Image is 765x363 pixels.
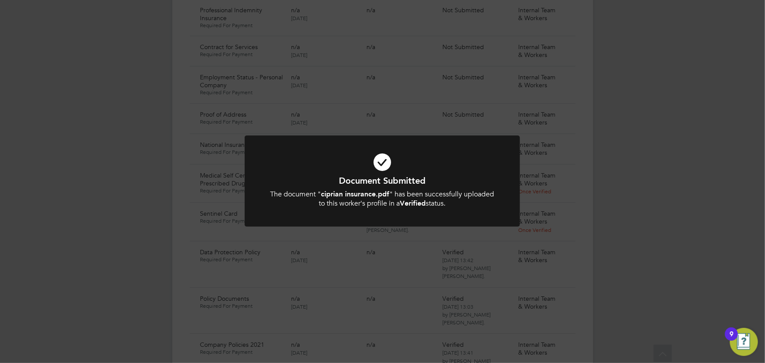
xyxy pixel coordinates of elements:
[729,334,733,345] div: 9
[268,175,496,186] h1: Document Submitted
[321,190,390,198] b: ciprian insurance.pdf
[268,190,496,208] div: The document " " has been successfully uploaded to this worker's profile in a status.
[400,199,426,207] b: Verified
[730,328,758,356] button: Open Resource Center, 9 new notifications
